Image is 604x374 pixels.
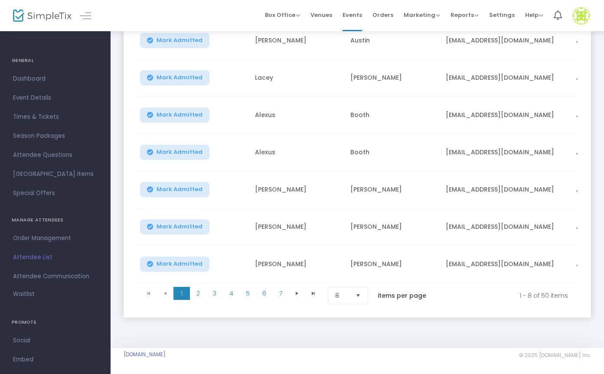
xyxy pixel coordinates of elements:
span: Box Office [265,11,300,19]
h4: GENERAL [12,52,99,69]
span: Page 2 [190,287,206,300]
span: Page 7 [272,287,289,300]
span: Orders [372,4,393,26]
td: Alexus [250,134,345,171]
button: Mark Admitted [140,257,209,272]
button: Mark Admitted [140,145,209,160]
span: Mark Admitted [157,260,202,267]
span: © 2025 [DOMAIN_NAME] Inc. [519,352,591,359]
span: Attendee List [13,252,98,263]
span: Reports [451,11,479,19]
span: Go to the last page [310,290,317,297]
span: Order Management [13,233,98,244]
button: Mark Admitted [140,182,209,197]
span: Page 5 [239,287,256,300]
span: Mark Admitted [157,149,202,156]
span: Go to the next page [289,287,305,300]
label: items per page [378,291,426,300]
button: Select [352,287,364,304]
td: Austin [345,22,441,59]
span: 8 [335,291,349,300]
span: Events [343,4,362,26]
span: Dashboard [13,73,98,85]
span: Help [525,11,543,19]
td: Alexus [250,97,345,134]
kendo-pager-info: 1 - 8 of 50 items [444,287,568,304]
span: Mark Admitted [157,111,202,118]
td: [EMAIL_ADDRESS][DOMAIN_NAME] [441,59,571,97]
button: Mark Admitted [140,70,209,85]
td: [PERSON_NAME] [250,208,345,246]
span: Go to the last page [305,287,322,300]
span: Page 4 [223,287,239,300]
h4: PROMOTE [12,314,99,331]
span: Page 6 [256,287,272,300]
span: Mark Admitted [157,186,202,193]
td: [PERSON_NAME] [250,22,345,59]
h4: MANAGE ATTENDEES [12,211,99,229]
span: Social [13,335,98,346]
td: [PERSON_NAME] [345,171,441,208]
span: Special Offers [13,188,98,199]
td: [EMAIL_ADDRESS][DOMAIN_NAME] [441,171,571,208]
td: [PERSON_NAME] [345,59,441,97]
span: Venues [310,4,332,26]
td: [EMAIL_ADDRESS][DOMAIN_NAME] [441,246,571,283]
button: Mark Admitted [140,33,209,48]
td: [PERSON_NAME] [250,246,345,283]
span: Mark Admitted [157,74,202,81]
span: Page 3 [206,287,223,300]
a: [DOMAIN_NAME] [124,351,166,358]
span: Marketing [404,11,440,19]
td: [EMAIL_ADDRESS][DOMAIN_NAME] [441,22,571,59]
span: Settings [489,4,515,26]
span: Go to the next page [294,290,300,297]
td: [PERSON_NAME] [345,246,441,283]
span: Embed [13,354,98,365]
td: [EMAIL_ADDRESS][DOMAIN_NAME] [441,97,571,134]
td: Booth [345,134,441,171]
span: Attendee Questions [13,150,98,161]
span: Attendee Communication [13,271,98,282]
td: [EMAIL_ADDRESS][DOMAIN_NAME] [441,134,571,171]
span: Mark Admitted [157,223,202,230]
td: [PERSON_NAME] [250,171,345,208]
td: Lacey [250,59,345,97]
td: [PERSON_NAME] [345,208,441,246]
span: [GEOGRAPHIC_DATA] Items [13,169,98,180]
span: Page 1 [173,287,190,300]
span: Mark Admitted [157,37,202,44]
span: Event Details [13,92,98,104]
button: Mark Admitted [140,219,209,234]
span: Season Packages [13,130,98,142]
button: Mark Admitted [140,107,209,123]
span: Waitlist [13,290,35,299]
td: Booth [345,97,441,134]
td: [EMAIL_ADDRESS][DOMAIN_NAME] [441,208,571,246]
span: Times & Tickets [13,111,98,123]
